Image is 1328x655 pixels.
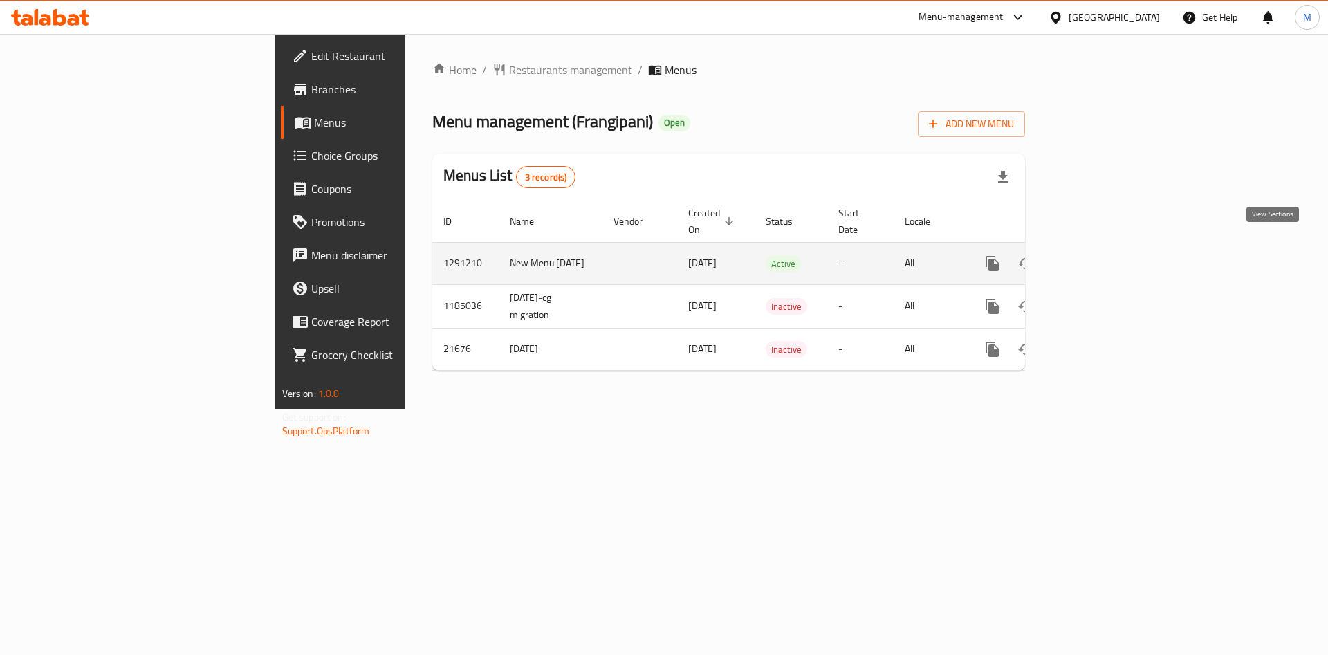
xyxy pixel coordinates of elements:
[658,117,690,129] span: Open
[929,116,1014,133] span: Add New Menu
[281,139,497,172] a: Choice Groups
[766,342,807,358] span: Inactive
[976,247,1009,280] button: more
[492,62,632,78] a: Restaurants management
[827,284,894,328] td: -
[311,81,486,98] span: Branches
[432,62,1025,78] nav: breadcrumb
[499,284,602,328] td: [DATE]-cg migration
[894,242,965,284] td: All
[614,213,661,230] span: Vendor
[766,256,801,272] span: Active
[766,255,801,272] div: Active
[827,242,894,284] td: -
[1009,333,1042,366] button: Change Status
[311,48,486,64] span: Edit Restaurant
[976,290,1009,323] button: more
[281,172,497,205] a: Coupons
[688,254,717,272] span: [DATE]
[766,299,807,315] span: Inactive
[499,328,602,370] td: [DATE]
[311,214,486,230] span: Promotions
[311,313,486,330] span: Coverage Report
[918,111,1025,137] button: Add New Menu
[1069,10,1160,25] div: [GEOGRAPHIC_DATA]
[281,106,497,139] a: Menus
[766,213,811,230] span: Status
[318,385,340,403] span: 1.0.0
[965,201,1120,243] th: Actions
[432,201,1120,371] table: enhanced table
[432,106,653,137] span: Menu management ( Frangipani )
[658,115,690,131] div: Open
[281,338,497,371] a: Grocery Checklist
[281,305,497,338] a: Coverage Report
[282,385,316,403] span: Version:
[838,205,877,238] span: Start Date
[688,205,738,238] span: Created On
[499,242,602,284] td: New Menu [DATE]
[894,328,965,370] td: All
[1303,10,1311,25] span: M
[281,205,497,239] a: Promotions
[443,213,470,230] span: ID
[919,9,1004,26] div: Menu-management
[311,147,486,164] span: Choice Groups
[281,73,497,106] a: Branches
[311,181,486,197] span: Coupons
[665,62,697,78] span: Menus
[688,340,717,358] span: [DATE]
[281,272,497,305] a: Upsell
[827,328,894,370] td: -
[311,347,486,363] span: Grocery Checklist
[986,160,1020,194] div: Export file
[905,213,948,230] span: Locale
[311,247,486,264] span: Menu disclaimer
[510,213,552,230] span: Name
[281,239,497,272] a: Menu disclaimer
[688,297,717,315] span: [DATE]
[443,165,575,188] h2: Menus List
[282,408,346,426] span: Get support on:
[894,284,965,328] td: All
[281,39,497,73] a: Edit Restaurant
[314,114,486,131] span: Menus
[766,341,807,358] div: Inactive
[766,298,807,315] div: Inactive
[509,62,632,78] span: Restaurants management
[516,166,576,188] div: Total records count
[976,333,1009,366] button: more
[282,422,370,440] a: Support.OpsPlatform
[311,280,486,297] span: Upsell
[638,62,643,78] li: /
[517,171,575,184] span: 3 record(s)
